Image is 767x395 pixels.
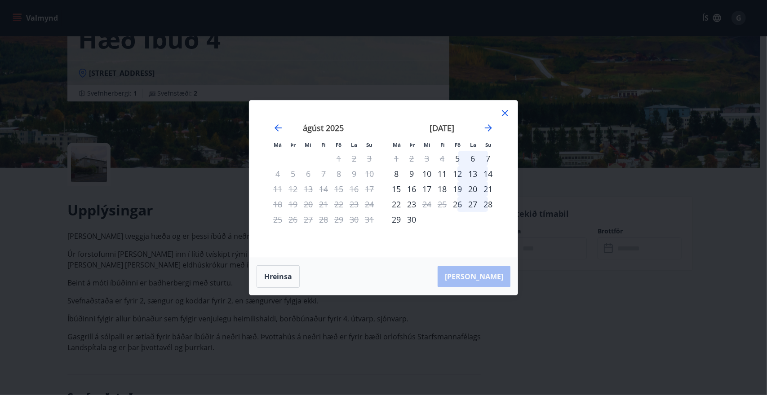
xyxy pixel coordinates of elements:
[389,166,404,181] div: 8
[440,141,445,148] small: Fi
[346,212,362,227] td: Not available. laugardagur, 30. ágúst 2025
[316,181,331,197] td: Not available. fimmtudagur, 14. ágúst 2025
[404,166,419,181] div: 9
[389,166,404,181] td: Choose mánudagur, 8. september 2025 as your check-in date. It’s available.
[331,212,346,227] td: Not available. föstudagur, 29. ágúst 2025
[480,151,496,166] div: 7
[480,166,496,181] td: Choose sunnudagur, 14. september 2025 as your check-in date. It’s available.
[424,141,431,148] small: Mi
[362,166,377,181] td: Not available. sunnudagur, 10. ágúst 2025
[419,181,434,197] td: Choose miðvikudagur, 17. september 2025 as your check-in date. It’s available.
[346,151,362,166] td: Not available. laugardagur, 2. ágúst 2025
[404,212,419,227] div: 30
[331,166,346,181] td: Not available. föstudagur, 8. ágúst 2025
[434,181,450,197] td: Choose fimmtudagur, 18. september 2025 as your check-in date. It’s available.
[321,141,326,148] small: Fi
[465,181,480,197] div: 20
[450,151,465,166] td: Choose föstudagur, 5. september 2025 as your check-in date. It’s available.
[434,166,450,181] td: Choose fimmtudagur, 11. september 2025 as your check-in date. It’s available.
[450,197,465,212] div: Aðeins innritun í boði
[404,166,419,181] td: Choose þriðjudagur, 9. september 2025 as your check-in date. It’s available.
[419,197,434,212] div: Aðeins útritun í boði
[450,166,465,181] div: 12
[434,151,450,166] td: Not available. fimmtudagur, 4. september 2025
[285,197,301,212] td: Not available. þriðjudagur, 19. ágúst 2025
[465,151,480,166] div: 6
[434,181,450,197] div: 18
[260,111,507,247] div: Calendar
[362,197,377,212] td: Not available. sunnudagur, 24. ágúst 2025
[480,197,496,212] td: Choose sunnudagur, 28. september 2025 as your check-in date. It’s available.
[404,151,419,166] td: Not available. þriðjudagur, 2. september 2025
[303,123,344,133] strong: ágúst 2025
[331,151,346,166] td: Not available. föstudagur, 1. ágúst 2025
[430,123,455,133] strong: [DATE]
[366,141,372,148] small: Su
[389,197,404,212] td: Choose mánudagur, 22. september 2025 as your check-in date. It’s available.
[270,212,285,227] td: Not available. mánudagur, 25. ágúst 2025
[389,181,404,197] div: 15
[274,141,282,148] small: Má
[465,166,480,181] td: Choose laugardagur, 13. september 2025 as your check-in date. It’s available.
[465,166,480,181] div: 13
[470,141,476,148] small: La
[419,151,434,166] td: Not available. miðvikudagur, 3. september 2025
[450,181,465,197] td: Choose föstudagur, 19. september 2025 as your check-in date. It’s available.
[389,197,404,212] div: 22
[346,181,362,197] td: Not available. laugardagur, 16. ágúst 2025
[404,181,419,197] div: 16
[409,141,415,148] small: Þr
[465,181,480,197] td: Choose laugardagur, 20. september 2025 as your check-in date. It’s available.
[480,197,496,212] div: 28
[305,141,312,148] small: Mi
[316,166,331,181] td: Not available. fimmtudagur, 7. ágúst 2025
[301,181,316,197] td: Not available. miðvikudagur, 13. ágúst 2025
[419,197,434,212] td: Not available. miðvikudagur, 24. september 2025
[362,212,377,227] td: Not available. sunnudagur, 31. ágúst 2025
[465,197,480,212] td: Choose laugardagur, 27. september 2025 as your check-in date. It’s available.
[301,212,316,227] td: Not available. miðvikudagur, 27. ágúst 2025
[465,197,480,212] div: 27
[285,181,301,197] td: Not available. þriðjudagur, 12. ágúst 2025
[316,197,331,212] td: Not available. fimmtudagur, 21. ágúst 2025
[257,265,300,288] button: Hreinsa
[301,197,316,212] td: Not available. miðvikudagur, 20. ágúst 2025
[404,197,419,212] div: 23
[450,151,465,166] div: Aðeins innritun í boði
[455,141,461,148] small: Fö
[480,151,496,166] td: Choose sunnudagur, 7. september 2025 as your check-in date. It’s available.
[419,181,434,197] div: 17
[290,141,296,148] small: Þr
[285,212,301,227] td: Not available. þriðjudagur, 26. ágúst 2025
[450,166,465,181] td: Choose föstudagur, 12. september 2025 as your check-in date. It’s available.
[270,197,285,212] td: Not available. mánudagur, 18. ágúst 2025
[480,181,496,197] td: Choose sunnudagur, 21. september 2025 as your check-in date. It’s available.
[434,197,450,212] td: Not available. fimmtudagur, 25. september 2025
[316,212,331,227] td: Not available. fimmtudagur, 28. ágúst 2025
[336,141,342,148] small: Fö
[331,197,346,212] td: Not available. föstudagur, 22. ágúst 2025
[285,166,301,181] td: Not available. þriðjudagur, 5. ágúst 2025
[483,123,494,133] div: Move forward to switch to the next month.
[389,212,404,227] div: 29
[346,197,362,212] td: Not available. laugardagur, 23. ágúst 2025
[301,166,316,181] td: Not available. miðvikudagur, 6. ágúst 2025
[346,166,362,181] td: Not available. laugardagur, 9. ágúst 2025
[389,181,404,197] td: Choose mánudagur, 15. september 2025 as your check-in date. It’s available.
[362,151,377,166] td: Not available. sunnudagur, 3. ágúst 2025
[270,166,285,181] td: Not available. mánudagur, 4. ágúst 2025
[270,181,285,197] td: Not available. mánudagur, 11. ágúst 2025
[351,141,357,148] small: La
[273,123,284,133] div: Move backward to switch to the previous month.
[404,212,419,227] td: Choose þriðjudagur, 30. september 2025 as your check-in date. It’s available.
[480,166,496,181] div: 14
[389,151,404,166] td: Not available. mánudagur, 1. september 2025
[480,181,496,197] div: 21
[450,197,465,212] td: Choose föstudagur, 26. september 2025 as your check-in date. It’s available.
[465,151,480,166] td: Choose laugardagur, 6. september 2025 as your check-in date. It’s available.
[485,141,492,148] small: Su
[434,166,450,181] div: 11
[419,166,434,181] div: 10
[419,166,434,181] td: Choose miðvikudagur, 10. september 2025 as your check-in date. It’s available.
[389,212,404,227] td: Choose mánudagur, 29. september 2025 as your check-in date. It’s available.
